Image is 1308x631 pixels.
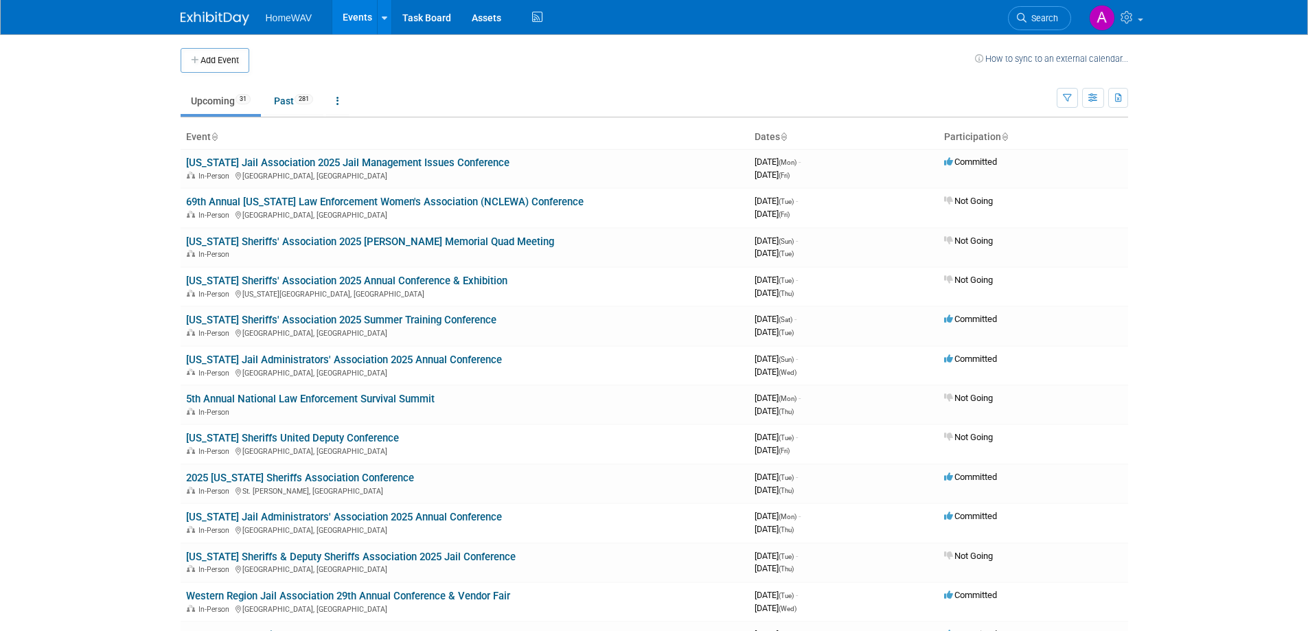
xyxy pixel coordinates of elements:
[779,553,794,560] span: (Tue)
[295,94,313,104] span: 281
[780,131,787,142] a: Sort by Start Date
[186,485,744,496] div: St. [PERSON_NAME], [GEOGRAPHIC_DATA]
[939,126,1128,149] th: Participation
[755,275,798,285] span: [DATE]
[799,157,801,167] span: -
[779,605,796,612] span: (Wed)
[944,511,997,521] span: Committed
[186,327,744,338] div: [GEOGRAPHIC_DATA], [GEOGRAPHIC_DATA]
[181,12,249,25] img: ExhibitDay
[755,157,801,167] span: [DATE]
[187,290,195,297] img: In-Person Event
[944,157,997,167] span: Committed
[755,196,798,206] span: [DATE]
[749,126,939,149] th: Dates
[755,563,794,573] span: [DATE]
[198,172,233,181] span: In-Person
[181,48,249,73] button: Add Event
[944,551,993,561] span: Not Going
[266,12,312,23] span: HomeWAV
[198,211,233,220] span: In-Person
[186,288,744,299] div: [US_STATE][GEOGRAPHIC_DATA], [GEOGRAPHIC_DATA]
[198,487,233,496] span: In-Person
[755,314,796,324] span: [DATE]
[944,275,993,285] span: Not Going
[755,236,798,246] span: [DATE]
[944,314,997,324] span: Committed
[186,551,516,563] a: [US_STATE] Sheriffs & Deputy Sheriffs Association 2025 Jail Conference
[755,524,794,534] span: [DATE]
[755,445,790,455] span: [DATE]
[796,275,798,285] span: -
[755,590,798,600] span: [DATE]
[796,590,798,600] span: -
[186,157,509,169] a: [US_STATE] Jail Association 2025 Jail Management Issues Conference
[198,408,233,417] span: In-Person
[264,88,323,114] a: Past281
[198,605,233,614] span: In-Person
[944,354,997,364] span: Committed
[799,511,801,521] span: -
[186,314,496,326] a: [US_STATE] Sheriffs' Association 2025 Summer Training Conference
[181,88,261,114] a: Upcoming31
[794,314,796,324] span: -
[755,288,794,298] span: [DATE]
[944,196,993,206] span: Not Going
[186,563,744,574] div: [GEOGRAPHIC_DATA], [GEOGRAPHIC_DATA]
[755,472,798,482] span: [DATE]
[779,487,794,494] span: (Thu)
[755,248,794,258] span: [DATE]
[187,526,195,533] img: In-Person Event
[779,513,796,520] span: (Mon)
[779,474,794,481] span: (Tue)
[755,327,794,337] span: [DATE]
[186,445,744,456] div: [GEOGRAPHIC_DATA], [GEOGRAPHIC_DATA]
[755,209,790,219] span: [DATE]
[186,524,744,535] div: [GEOGRAPHIC_DATA], [GEOGRAPHIC_DATA]
[186,432,399,444] a: [US_STATE] Sheriffs United Deputy Conference
[186,367,744,378] div: [GEOGRAPHIC_DATA], [GEOGRAPHIC_DATA]
[779,290,794,297] span: (Thu)
[796,472,798,482] span: -
[186,354,502,366] a: [US_STATE] Jail Administrators' Association 2025 Annual Conference
[186,472,414,484] a: 2025 [US_STATE] Sheriffs Association Conference
[779,159,796,166] span: (Mon)
[944,590,997,600] span: Committed
[186,603,744,614] div: [GEOGRAPHIC_DATA], [GEOGRAPHIC_DATA]
[186,236,554,248] a: [US_STATE] Sheriffs' Association 2025 [PERSON_NAME] Memorial Quad Meeting
[779,434,794,441] span: (Tue)
[1008,6,1071,30] a: Search
[796,354,798,364] span: -
[755,603,796,613] span: [DATE]
[186,196,584,208] a: 69th Annual [US_STATE] Law Enforcement Women's Association (NCLEWA) Conference
[779,369,796,376] span: (Wed)
[779,526,794,534] span: (Thu)
[755,406,794,416] span: [DATE]
[944,472,997,482] span: Committed
[944,432,993,442] span: Not Going
[187,211,195,218] img: In-Person Event
[186,275,507,287] a: [US_STATE] Sheriffs' Association 2025 Annual Conference & Exhibition
[198,250,233,259] span: In-Person
[187,565,195,572] img: In-Person Event
[779,250,794,257] span: (Tue)
[187,408,195,415] img: In-Person Event
[755,354,798,364] span: [DATE]
[755,170,790,180] span: [DATE]
[779,592,794,599] span: (Tue)
[755,432,798,442] span: [DATE]
[1001,131,1008,142] a: Sort by Participation Type
[198,447,233,456] span: In-Person
[211,131,218,142] a: Sort by Event Name
[796,196,798,206] span: -
[187,605,195,612] img: In-Person Event
[198,329,233,338] span: In-Person
[186,590,510,602] a: Western Region Jail Association 29th Annual Conference & Vendor Fair
[975,54,1128,64] a: How to sync to an external calendar...
[187,329,195,336] img: In-Person Event
[186,393,435,405] a: 5th Annual National Law Enforcement Survival Summit
[779,395,796,402] span: (Mon)
[181,126,749,149] th: Event
[187,250,195,257] img: In-Person Event
[187,447,195,454] img: In-Person Event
